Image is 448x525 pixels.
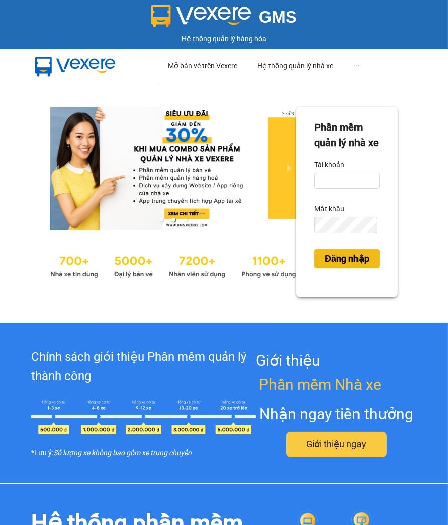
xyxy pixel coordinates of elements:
[50,107,64,230] button: previous slide / item
[325,252,369,266] span: Đăng nhập
[314,173,380,189] input: Tài khoản
[314,201,344,217] label: Mật khẩu
[282,107,296,230] button: next slide / item
[257,50,333,82] div: Hệ thống quản lý nhà xe
[306,437,366,452] span: Giới thiệu ngay
[314,157,344,173] label: Tài khoản
[256,349,416,396] div: Giới thiệu
[279,107,296,120] p: 2 of 3
[151,5,251,27] img: logo 2
[353,50,360,82] div: ···
[353,62,360,70] span: ···
[259,8,297,26] span: GMS
[259,402,413,426] div: Nhận ngay tiền thưởng
[50,250,296,280] img: Statistics.png
[31,447,256,458] div: *Lưu ý:
[171,218,175,222] li: slide item 2
[25,49,126,83] img: mbUUG5Q.png
[184,218,188,222] li: slide item 3
[168,50,237,82] div: Mở bán vé trên Vexere
[286,432,387,457] button: Giới thiệu ngay
[31,348,256,386] div: Chính sách giới thiệu Phần mềm quản lý thành công
[314,217,377,233] input: Mật khẩu
[31,398,256,434] img: policy-intruduce-detail.png
[259,372,381,396] span: Phần mềm Nhà xe
[3,33,445,44] div: Hệ thống quản lý hàng hóa
[314,120,380,152] div: Phần mềm quản lý nhà xe
[53,447,192,458] i: Số lượng xe không bao gồm xe trung chuyển
[159,218,163,222] li: slide item 1
[151,15,297,23] a: GMS
[314,249,380,268] button: Đăng nhập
